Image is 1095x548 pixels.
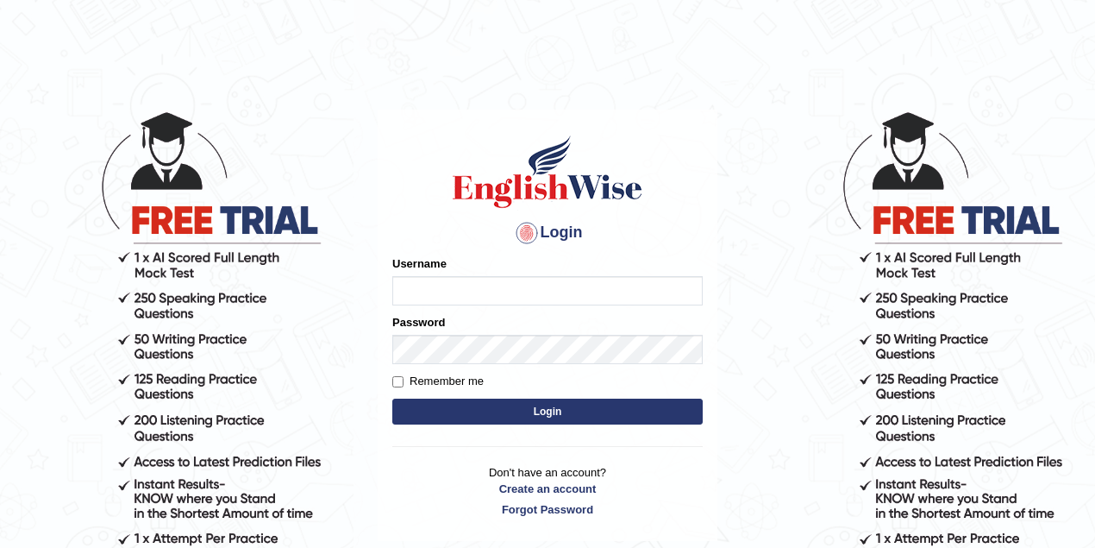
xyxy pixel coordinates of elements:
[392,373,484,390] label: Remember me
[392,255,447,272] label: Username
[449,133,646,211] img: Logo of English Wise sign in for intelligent practice with AI
[392,464,703,518] p: Don't have an account?
[392,219,703,247] h4: Login
[392,399,703,425] button: Login
[392,376,404,387] input: Remember me
[392,501,703,518] a: Forgot Password
[392,481,703,497] a: Create an account
[392,314,445,331] label: Password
